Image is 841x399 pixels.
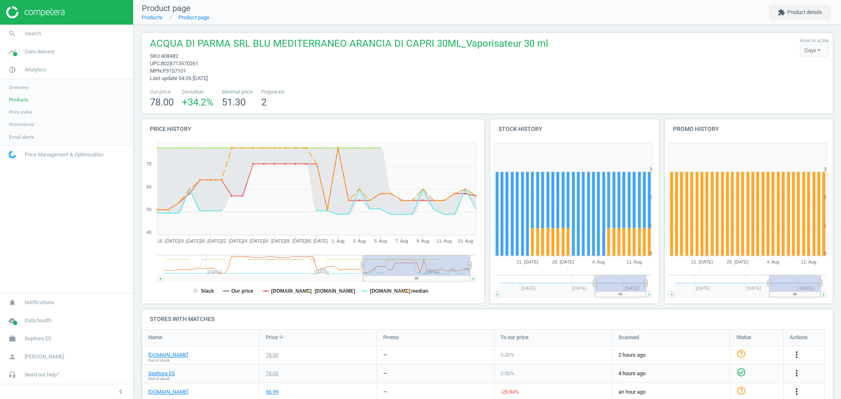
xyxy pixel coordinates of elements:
text: 40 [147,230,152,235]
text: 2 [650,195,652,199]
tspan: 16. [DATE] [157,238,179,243]
text: 60 [147,184,152,189]
label: How to scale [800,37,829,44]
tspan: 28. [DATE] [285,238,306,243]
tspan: 13. Aug [458,238,473,243]
span: [PERSON_NAME] [25,353,64,360]
button: chevron_left [110,386,131,397]
span: Promotions [9,121,34,128]
text: 0 [824,251,826,256]
i: chevron_left [116,387,126,397]
span: 8028713570261 [161,60,198,66]
span: Overview [9,84,29,91]
span: Promo [383,334,399,341]
tspan: 26. [DATE] [264,238,285,243]
tspan: 21. [DATE] [691,259,713,264]
text: 70 [147,161,152,166]
tspan: 4. Aug [767,259,779,264]
text: 50 [147,207,152,212]
span: Data delivery [25,48,55,55]
i: help_outline [736,386,746,396]
div: Days [800,44,829,57]
span: Data health [25,317,51,324]
div: 56.99 [266,388,278,396]
i: more_vert [792,368,802,378]
tspan: Stack [201,288,214,294]
tspan: 7. Aug [395,238,408,243]
text: 0 [650,251,652,256]
img: wGWNvw8QSZomAAAAABJRU5ErkJggg== [9,151,16,158]
span: Notifications [25,299,54,306]
span: Last update 04:26 [DATE] [150,75,208,81]
i: search [5,26,20,41]
tspan: [DOMAIN_NAME] [271,288,312,294]
i: extension [778,9,785,16]
span: 2 [261,96,267,108]
tspan: 30. [DATE] [306,238,328,243]
span: Price index [9,109,32,115]
span: Minimal price [222,88,253,96]
span: Out of stock [148,358,170,363]
tspan: median [411,288,428,294]
text: 1 [650,223,652,228]
tspan: 22. [DATE] [221,238,243,243]
span: Need our help? [25,371,59,378]
tspan: 28. [DATE] [726,259,748,264]
span: ACQUA DI PARMA SRL BLU MEDITERRANEO ARANCIA DI CAPRI 30ML_Vaporisateur 30 ml [150,37,548,53]
div: — [383,388,387,396]
span: Name [148,334,162,341]
a: Product page [179,14,209,21]
button: more_vert [792,387,802,397]
tspan: 28. [DATE] [552,259,574,264]
span: 408482 [161,53,178,59]
tspan: 21. [DATE] [517,259,538,264]
i: arrow_downward [278,333,285,340]
span: Analytics [25,66,46,73]
h4: Stores with matches [142,310,833,329]
tspan: 24. [DATE] [242,238,264,243]
h4: Price history [142,119,484,139]
text: 1 [824,223,826,228]
span: Sephora ES [25,335,51,342]
span: 0.00 % [501,370,515,376]
button: more_vert [792,368,802,379]
tspan: 4. Aug [592,259,605,264]
tspan: [DOMAIN_NAME] [370,288,411,294]
h4: Stock history [490,119,659,139]
span: P3157101 [163,68,186,74]
span: Status [736,334,751,341]
i: cloud_done [5,313,20,328]
button: extensionProduct details [769,5,831,20]
tspan: [DOMAIN_NAME] [315,288,355,294]
a: Products [142,14,163,21]
span: +34.2 % [182,96,214,108]
button: more_vert [792,350,802,360]
text: 3 [824,167,826,172]
img: ajHJNr6hYgQAAAAASUVORK5CYII= [6,6,64,18]
i: work [5,331,20,346]
span: 4 hours ago [618,370,724,377]
span: 2 hours ago [618,351,724,359]
span: Price Management & Optimization [25,151,103,158]
span: mpn : [150,68,163,74]
div: — [383,370,387,377]
div: — [383,351,387,359]
tspan: 3. Aug [353,238,365,243]
span: Scanned [618,334,639,341]
i: help_outline [736,349,746,359]
tspan: 9. Aug [416,238,429,243]
i: notifications [5,295,20,310]
span: Proposals [261,88,285,96]
span: To our price [501,334,528,341]
tspan: Our price [231,288,253,294]
div: 78.00 [266,351,278,359]
tspan: 18. [DATE] [179,238,200,243]
span: Search [25,30,41,37]
span: Price [266,334,278,341]
span: Products [9,96,28,103]
tspan: 20. [DATE] [200,238,222,243]
i: timeline [5,44,20,60]
i: pie_chart_outlined [5,62,20,78]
